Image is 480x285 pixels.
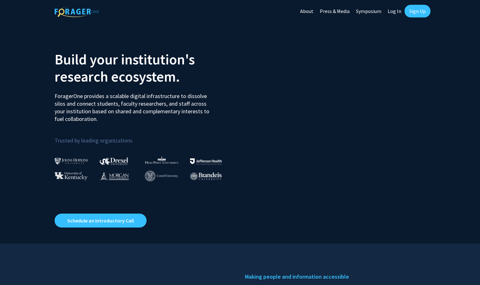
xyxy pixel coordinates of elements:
[404,5,431,17] a: Sign Up
[145,171,178,181] img: Cornell University
[145,156,179,164] img: High Point University
[55,51,235,85] h2: Build your institution's research ecosystem.
[55,172,88,180] img: University of Kentucky
[55,128,235,145] p: Trusted by leading organizations
[100,157,128,165] img: Drexel University
[55,6,99,17] img: ForagerOne Logo
[245,272,426,282] h5: Making people and information accessible
[55,214,147,228] a: Opens in a new tab
[100,172,129,180] img: Morgan State University
[55,158,88,164] img: Johns Hopkins University
[190,172,222,180] img: Brandeis University
[190,158,222,164] img: Thomas Jefferson University
[55,88,214,123] p: ForagerOne provides a scalable digital infrastructure to dissolve silos and connect students, fac...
